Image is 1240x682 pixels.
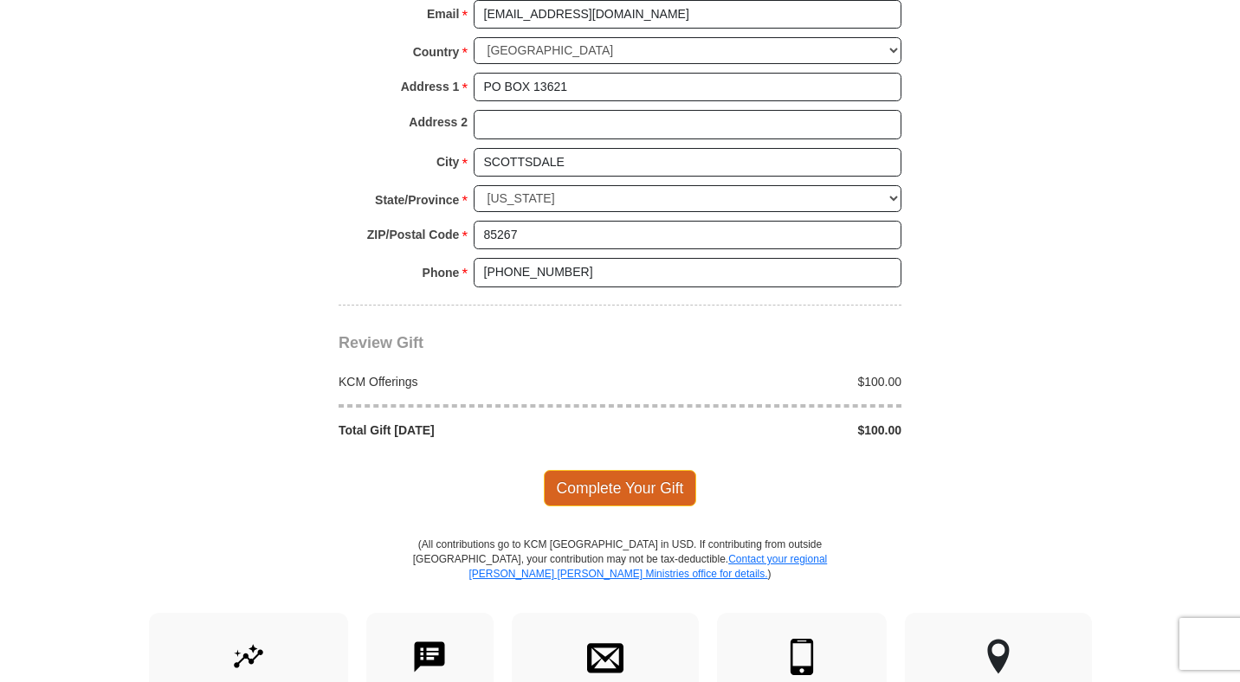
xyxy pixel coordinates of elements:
[375,188,459,212] strong: State/Province
[544,470,697,506] span: Complete Your Gift
[411,639,448,675] img: text-to-give.svg
[784,639,820,675] img: mobile.svg
[401,74,460,99] strong: Address 1
[230,639,267,675] img: give-by-stock.svg
[587,639,623,675] img: envelope.svg
[620,373,911,390] div: $100.00
[330,421,621,439] div: Total Gift [DATE]
[427,2,459,26] strong: Email
[413,40,460,64] strong: Country
[423,261,460,285] strong: Phone
[412,537,828,613] p: (All contributions go to KCM [GEOGRAPHIC_DATA] in USD. If contributing from outside [GEOGRAPHIC_D...
[436,150,459,174] strong: City
[620,421,911,439] div: $100.00
[367,222,460,247] strong: ZIP/Postal Code
[986,639,1011,675] img: other-region
[409,110,468,134] strong: Address 2
[339,334,423,351] span: Review Gift
[330,373,621,390] div: KCM Offerings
